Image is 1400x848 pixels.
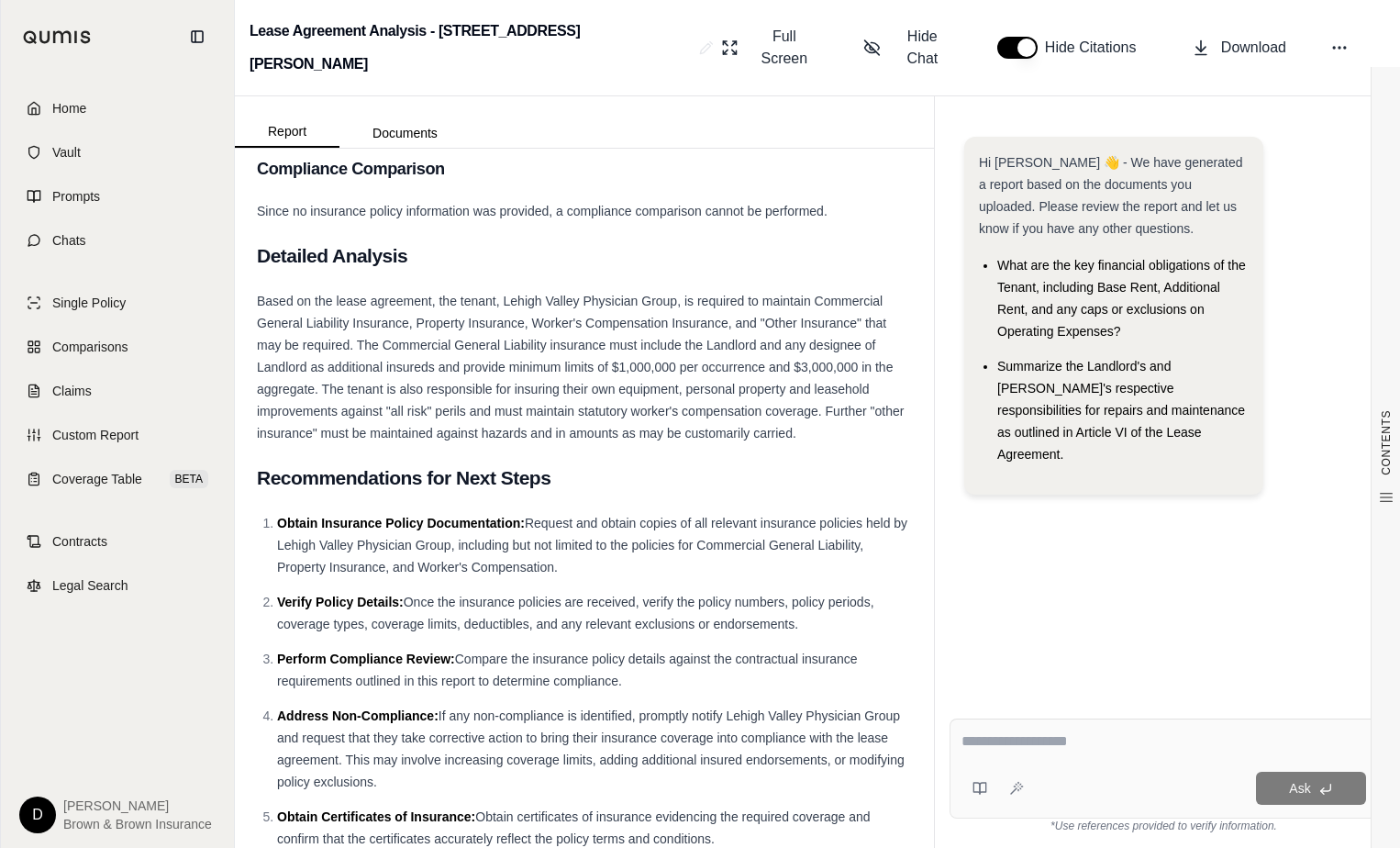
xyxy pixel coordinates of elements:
[1379,410,1394,475] span: CONTENTS
[750,26,819,70] span: Full Screen
[19,797,56,833] div: D
[52,294,126,312] span: Single Policy
[12,283,223,323] a: Single Policy
[12,415,223,455] a: Custom Report
[257,237,912,275] h2: Detailed Analysis
[257,459,912,497] h2: Recommendations for Next Steps
[277,709,905,789] span: If any non-compliance is identified, promptly notify Lehigh Valley Physician Group and request th...
[1184,29,1294,66] button: Download
[52,426,139,444] span: Custom Report
[170,470,208,488] span: BETA
[257,294,904,441] span: Based on the lease agreement, the tenant, Lehigh Valley Physician Group, is required to maintain ...
[12,371,223,411] a: Claims
[1045,37,1148,59] span: Hide Citations
[339,118,471,148] button: Documents
[183,22,212,51] button: Collapse sidebar
[979,155,1243,236] span: Hi [PERSON_NAME] 👋 - We have generated a report based on the documents you uploaded. Please revie...
[892,26,953,70] span: Hide Chat
[12,176,223,217] a: Prompts
[52,532,107,551] span: Contracts
[12,565,223,606] a: Legal Search
[12,132,223,173] a: Vault
[997,258,1246,339] span: What are the key financial obligations of the Tenant, including Base Rent, Additional Rent, and a...
[63,815,212,833] span: Brown & Brown Insurance
[277,652,858,688] span: Compare the insurance policy details against the contractual insurance requirements outlined in t...
[52,143,81,162] span: Vault
[1289,781,1310,796] span: Ask
[52,187,100,206] span: Prompts
[257,152,912,185] h3: Compliance Comparison
[277,809,475,824] span: Obtain Certificates of Insurance:
[52,99,86,117] span: Home
[277,595,404,609] span: Verify Policy Details:
[277,516,525,530] span: Obtain Insurance Policy Documentation:
[277,652,455,666] span: Perform Compliance Review:
[997,359,1245,462] span: Summarize the Landlord's and [PERSON_NAME]'s respective responsibilities for repairs and maintena...
[12,220,223,261] a: Chats
[52,470,142,488] span: Coverage Table
[52,382,92,400] span: Claims
[1221,37,1286,59] span: Download
[12,88,223,128] a: Home
[277,595,874,631] span: Once the insurance policies are received, verify the policy numbers, policy periods, coverage typ...
[12,521,223,562] a: Contracts
[250,15,692,81] h2: Lease Agreement Analysis - [STREET_ADDRESS][PERSON_NAME]
[277,516,907,575] span: Request and obtain copies of all relevant insurance policies held by Lehigh Valley Physician Grou...
[235,117,339,148] button: Report
[23,30,92,44] img: Qumis Logo
[257,204,828,218] span: Since no insurance policy information was provided, a compliance comparison cannot be performed.
[277,709,439,723] span: Address Non-Compliance:
[1256,772,1366,805] button: Ask
[52,231,86,250] span: Chats
[950,819,1378,833] div: *Use references provided to verify information.
[63,797,212,815] span: [PERSON_NAME]
[12,459,223,499] a: Coverage TableBETA
[714,18,827,77] button: Full Screen
[12,327,223,367] a: Comparisons
[52,576,128,595] span: Legal Search
[277,809,871,846] span: Obtain certificates of insurance evidencing the required coverage and confirm that the certificat...
[52,338,128,356] span: Comparisons
[856,18,961,77] button: Hide Chat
